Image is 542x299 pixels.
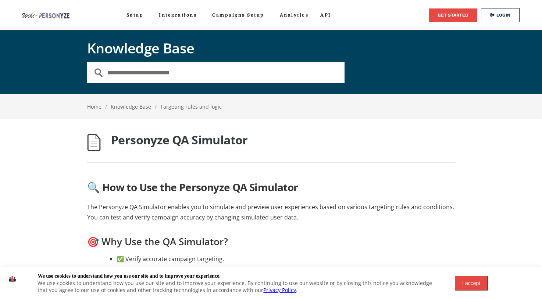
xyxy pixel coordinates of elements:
[212,8,268,22] a: Campaigns Setup
[38,279,438,293] div: We use cookies to understand how you use our site and to improve your experience. By continuing t...
[263,286,296,293] a: Privacy Policy
[280,8,309,22] a: Analytics
[38,273,220,279] div: We use cookies to understand how you use our site and to improve your experience.
[111,134,455,146] h1: Personyze QA Simulator
[87,202,455,232] p: The Personyze QA Simulator enables you to simulate and preview user experiences based on various ...
[455,276,488,291] button: I accept
[320,8,335,22] a: API
[117,254,455,264] li: ✅ Verify accurate campaign targeting.
[438,13,468,17] span: GET STARTED
[429,8,477,22] a: GET STARTED
[9,273,16,285] img: icon
[459,280,484,286] div: I accept
[160,103,222,110] a: Targeting rules and logic
[105,103,107,110] span: /
[87,103,101,110] a: Home
[111,103,151,110] a: Knowledge Base
[159,8,200,22] a: Integrations
[87,237,455,246] h3: 🎯 Why Use the QA Simulator?
[87,41,455,55] h1: Knowledge Base
[496,13,510,17] span: Login
[155,103,157,110] span: /
[126,8,147,22] a: Setup
[87,182,455,192] h2: 🔍 How to Use the Personyze QA Simulator
[481,8,520,22] a: Login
